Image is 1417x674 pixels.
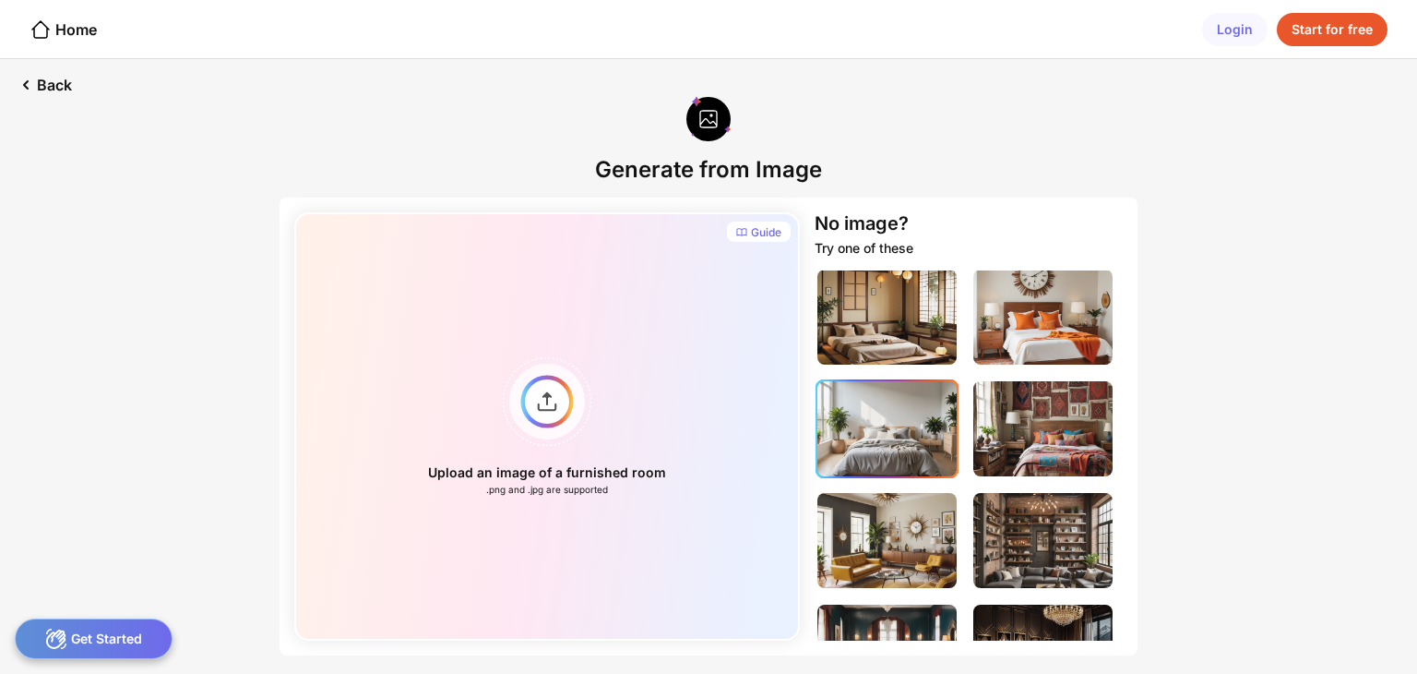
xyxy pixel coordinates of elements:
[751,225,781,240] div: Guide
[973,270,1113,365] img: bedroomImage2.jpg
[30,18,97,41] div: Home
[1202,13,1268,46] div: Login
[817,381,957,476] img: bedroomImage3.jpg
[817,493,957,588] img: livingRoomImage1.jpg
[1277,13,1387,46] div: Start for free
[595,156,822,183] div: Generate from Image
[15,619,173,659] div: Get Started
[815,212,909,235] div: No image?
[815,240,913,256] div: Try one of these
[973,493,1113,588] img: livingRoomImage2.jpg
[973,381,1113,476] img: bedroomImage4.jpg
[817,270,957,365] img: bedroomImage1.jpg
